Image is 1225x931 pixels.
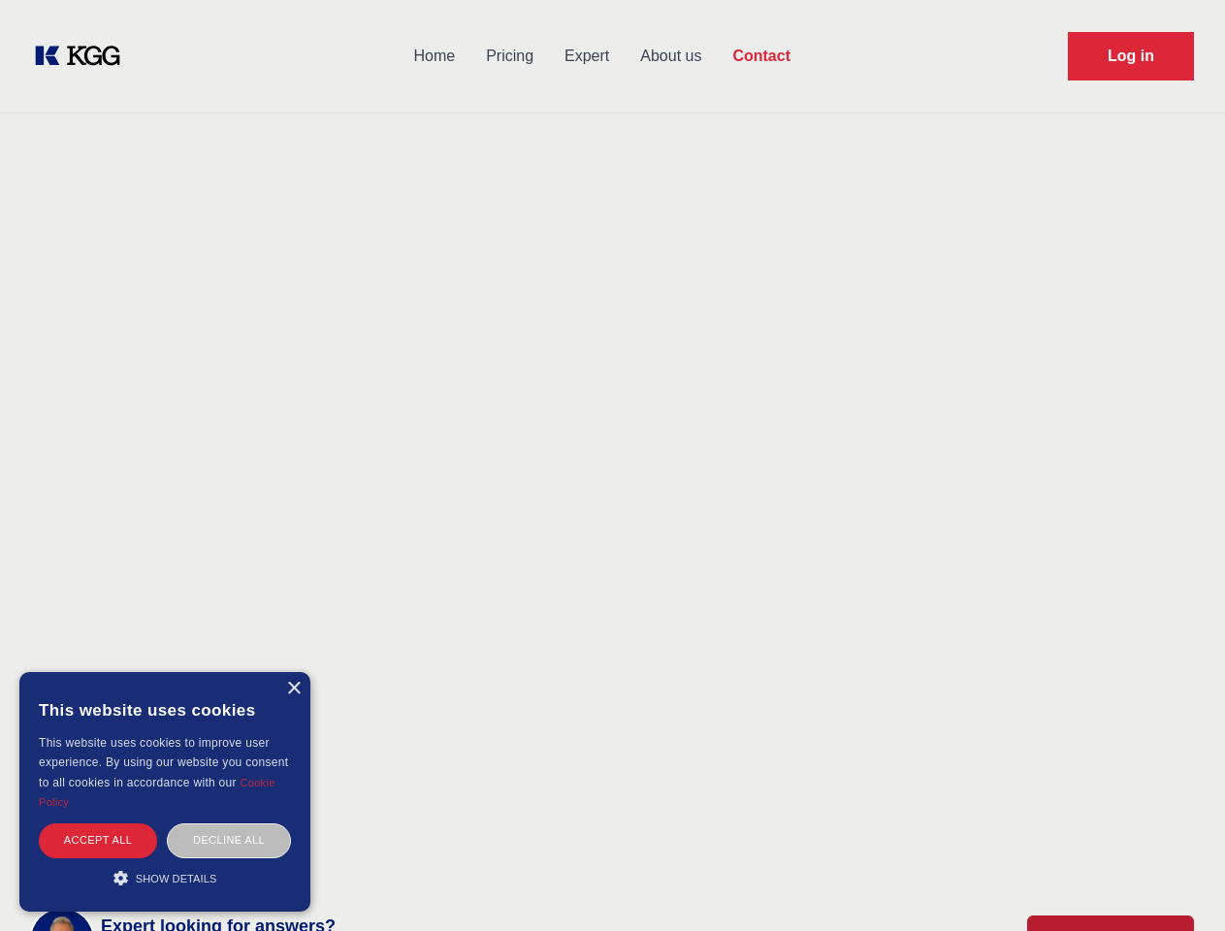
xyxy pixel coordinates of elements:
[625,31,717,81] a: About us
[39,823,157,857] div: Accept all
[938,788,1032,805] a: Cookie Policy
[136,873,217,884] span: Show details
[23,258,1202,281] p: Any questions or remarks? Just write us a message and we will get back to you as soon as possible!
[717,31,806,81] a: Contact
[31,41,136,72] a: KOL Knowledge Platform: Talk to Key External Experts (KEE)
[1128,838,1225,931] iframe: Chat Widget
[516,652,1094,671] label: Message
[23,204,1202,242] h2: Contact
[570,786,1037,809] p: By selecting this, you agree to the and .
[39,736,288,789] span: This website uses cookies to improve user experience. By using our website you consent to all coo...
[78,654,271,677] a: @knowledgegategroup
[113,619,375,642] a: [EMAIL_ADDRESS][DOMAIN_NAME]
[39,777,275,808] a: Cookie Policy
[78,537,458,561] p: [GEOGRAPHIC_DATA], [GEOGRAPHIC_DATA]
[470,31,549,81] a: Pricing
[516,564,790,584] label: Phone Number*
[78,460,458,483] p: We would love to hear from you.
[398,31,470,81] a: Home
[821,343,1094,363] label: Last Name*
[516,343,790,363] label: First Name*
[39,687,291,733] div: This website uses cookies
[39,868,291,887] div: Show details
[807,788,904,805] a: Privacy Policy
[821,564,1094,584] label: Organization*
[286,682,301,696] div: Close
[516,837,1094,885] button: Let's talk
[570,520,658,539] div: I am an expert
[78,413,458,448] h2: Contact Information
[113,584,252,607] a: [PHONE_NUMBER]
[167,823,291,857] div: Decline all
[516,431,1094,450] label: Email*
[1068,32,1194,80] a: Request Demo
[78,514,458,537] p: [PERSON_NAME][STREET_ADDRESS],
[549,31,625,81] a: Expert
